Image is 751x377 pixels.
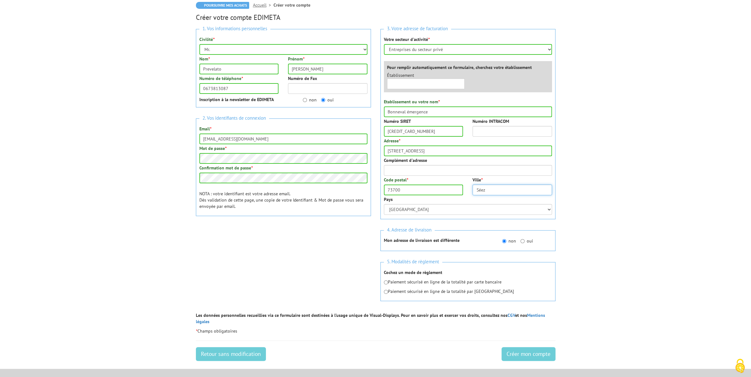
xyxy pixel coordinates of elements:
input: oui [520,239,525,243]
img: Cookies (fenêtre modale) [732,358,748,374]
label: Pays [384,196,393,203]
li: Créer votre compte [273,2,310,8]
h2: Créer votre compte EDIMETA [196,14,555,21]
input: non [303,98,307,102]
input: oui [321,98,325,102]
span: 4. Adresse de livraison [384,226,435,234]
input: Créer mon compte [502,347,555,361]
label: non [502,238,516,244]
p: Paiement sécurisé en ligne de la totalité par carte bancaire [384,279,552,285]
strong: Cochez un mode de règlement [384,270,442,275]
button: Cookies (fenêtre modale) [729,356,751,377]
p: Paiement sécurisé en ligne de la totalité par [GEOGRAPHIC_DATA] [384,288,552,294]
span: 1. Vos informations personnelles [199,25,270,33]
label: Numéro SIRET [384,118,411,124]
label: Votre secteur d'activité [384,36,430,43]
label: Numéro de téléphone [199,75,243,82]
label: Civilité [199,36,214,43]
a: Accueil [253,2,273,8]
label: Confirmation mot de passe [199,165,253,171]
label: non [303,97,317,103]
input: non [502,239,506,243]
a: Poursuivre mes achats [196,2,249,9]
a: Retour sans modification [196,347,266,361]
label: Etablissement ou votre nom [384,99,440,105]
p: NOTA : votre identifiant est votre adresse email. Dès validation de cette page, une copie de votr... [199,191,367,209]
label: Mot de passe [199,145,226,151]
a: Mentions légales [196,312,545,324]
p: Champs obligatoires [196,328,555,334]
span: 5. Modalités de règlement [384,258,442,266]
strong: Mon adresse de livraison est différente [384,237,460,243]
label: Nom [199,56,210,62]
label: Numéro INTRACOM [472,118,509,124]
span: 2. Vos identifiants de connexion [199,114,269,123]
div: Établissement [382,72,470,89]
strong: Inscription à la newsletter de EDIMETA [199,97,274,102]
label: Adresse [384,138,400,144]
strong: Les données personnelles recueillies via ce formulaire sont destinées à l’usage unique de Visual-... [196,312,545,324]
label: Email [199,126,211,132]
a: CGV [508,312,515,318]
label: oui [520,238,533,244]
label: oui [321,97,334,103]
iframe: reCAPTCHA [196,227,292,252]
label: Pour remplir automatiquement ce formulaire, cherchez votre établissement [387,64,532,71]
label: Prénom [288,56,304,62]
label: Code postal [384,177,408,183]
span: 3. Votre adresse de facturation [384,25,451,33]
label: Numéro de Fax [288,75,317,82]
label: Ville [472,177,483,183]
label: Complément d'adresse [384,157,427,163]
